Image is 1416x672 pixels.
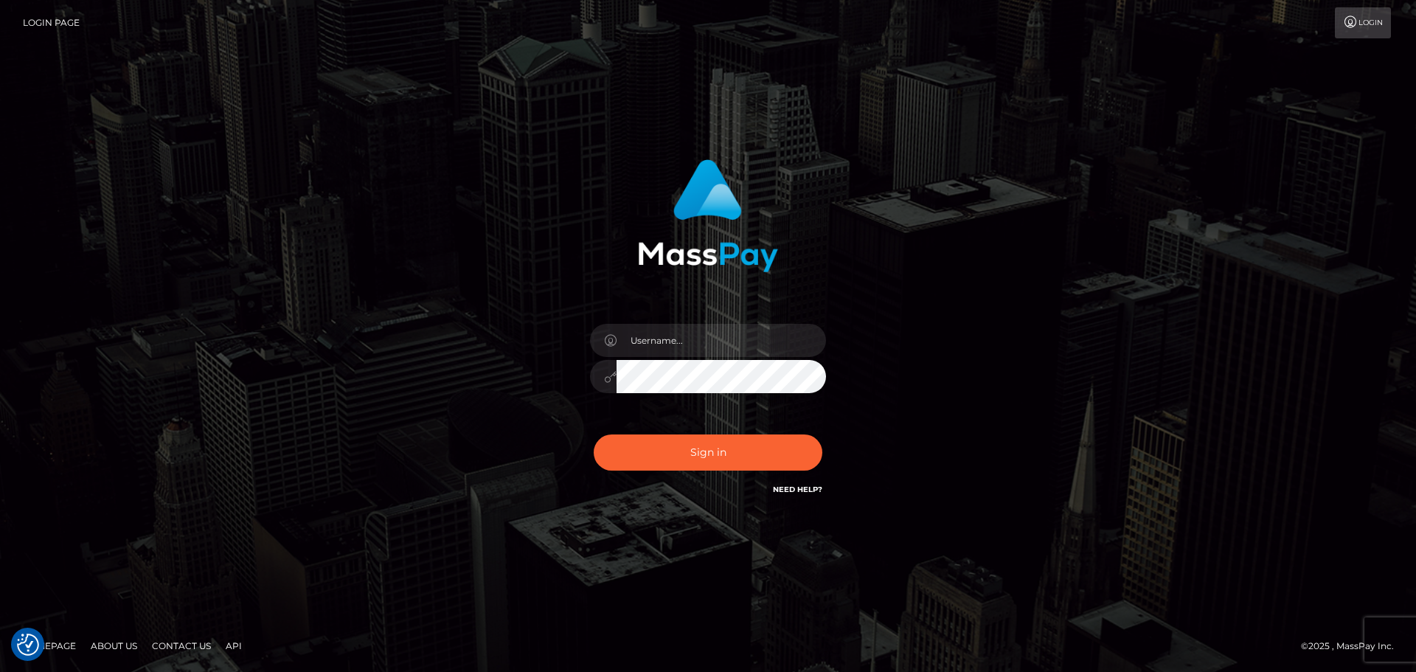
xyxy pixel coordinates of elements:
[1301,638,1405,654] div: © 2025 , MassPay Inc.
[638,159,778,272] img: MassPay Login
[594,434,822,471] button: Sign in
[85,634,143,657] a: About Us
[16,634,82,657] a: Homepage
[617,324,826,357] input: Username...
[17,634,39,656] img: Revisit consent button
[17,634,39,656] button: Consent Preferences
[146,634,217,657] a: Contact Us
[23,7,80,38] a: Login Page
[1335,7,1391,38] a: Login
[773,485,822,494] a: Need Help?
[220,634,248,657] a: API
